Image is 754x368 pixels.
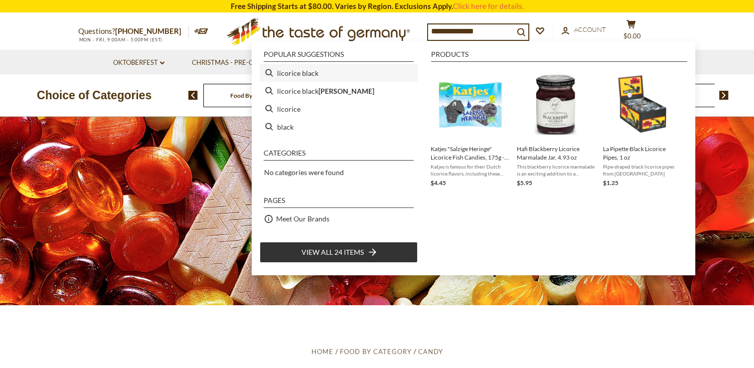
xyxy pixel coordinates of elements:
span: $5.95 [517,179,532,186]
a: Click here for details. [453,1,524,10]
li: Pages [264,197,414,208]
li: Popular suggestions [264,51,414,62]
li: Products [431,51,687,62]
a: Katje "Salzige Heringe" Salted Black LicoriceKatjes "Salzige Heringe" Licorice Fish Candies, 175g... [431,68,509,188]
a: Account [562,24,606,35]
li: licorice [260,100,418,118]
b: [PERSON_NAME] [318,85,374,97]
li: black [260,118,418,136]
span: Account [574,25,606,33]
a: Home [311,348,333,356]
span: $4.45 [431,179,446,186]
li: licorice blackberry [260,82,418,100]
a: Oktoberfest [113,57,164,68]
div: Instant Search Results [252,41,695,275]
li: Meet Our Brands [260,210,418,228]
img: Katje "Salzige Heringe" Salted Black Licorice [434,68,506,140]
span: This blackberry licorice marmalade is an exciting addition to a charcuterie board or try it with ... [517,163,595,177]
a: Food By Category [230,92,278,99]
li: Hafi Blackberry Licorice Marmalade Jar, 4.93 oz [513,64,599,192]
a: Meet Our Brands [276,213,329,224]
span: $1.25 [603,179,618,186]
span: Hafi Blackberry Licorice Marmalade Jar, 4.93 oz [517,145,595,162]
img: La Pipette Black Licorice Pipes [606,68,678,140]
span: Katjes is famous for their Dutch licorice flavors, including these tasty salted black licorice pi... [431,163,509,177]
a: Christmas - PRE-ORDER [192,57,277,68]
a: Hafi Blackberry Licorice Marmalade Jar, 4.93 ozThis blackberry licorice marmalade is an exciting ... [517,68,595,188]
a: Food By Category [339,348,411,356]
li: licorice black [260,64,418,82]
button: $0.00 [616,19,646,44]
li: Katjes "Salzige Heringe" Licorice Fish Candies, 175g - Made In Germany [427,64,513,192]
span: View all 24 items [302,247,364,258]
span: MON - FRI, 9:00AM - 5:00PM (EST) [78,37,163,42]
a: La Pipette Black Licorice PipesLa Pipette Black Licorice Pipes, 1 ozPipe-shaped black licorice pi... [603,68,681,188]
a: [PHONE_NUMBER] [115,26,181,35]
span: No categories were found [264,168,344,177]
a: Candy [418,348,443,356]
span: Pipe-shaped black licorice pipes from [GEOGRAPHIC_DATA] [603,163,681,177]
span: La Pipette Black Licorice Pipes, 1 oz [603,145,681,162]
img: next arrow [719,91,729,100]
img: previous arrow [188,91,198,100]
p: Questions? [78,25,189,38]
li: La Pipette Black Licorice Pipes, 1 oz [599,64,685,192]
li: Categories [264,150,414,161]
span: $0.00 [623,32,641,40]
span: Katjes "Salzige Heringe" Licorice Fish Candies, 175g - Made In [GEOGRAPHIC_DATA] [431,145,509,162]
li: View all 24 items [260,242,418,263]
